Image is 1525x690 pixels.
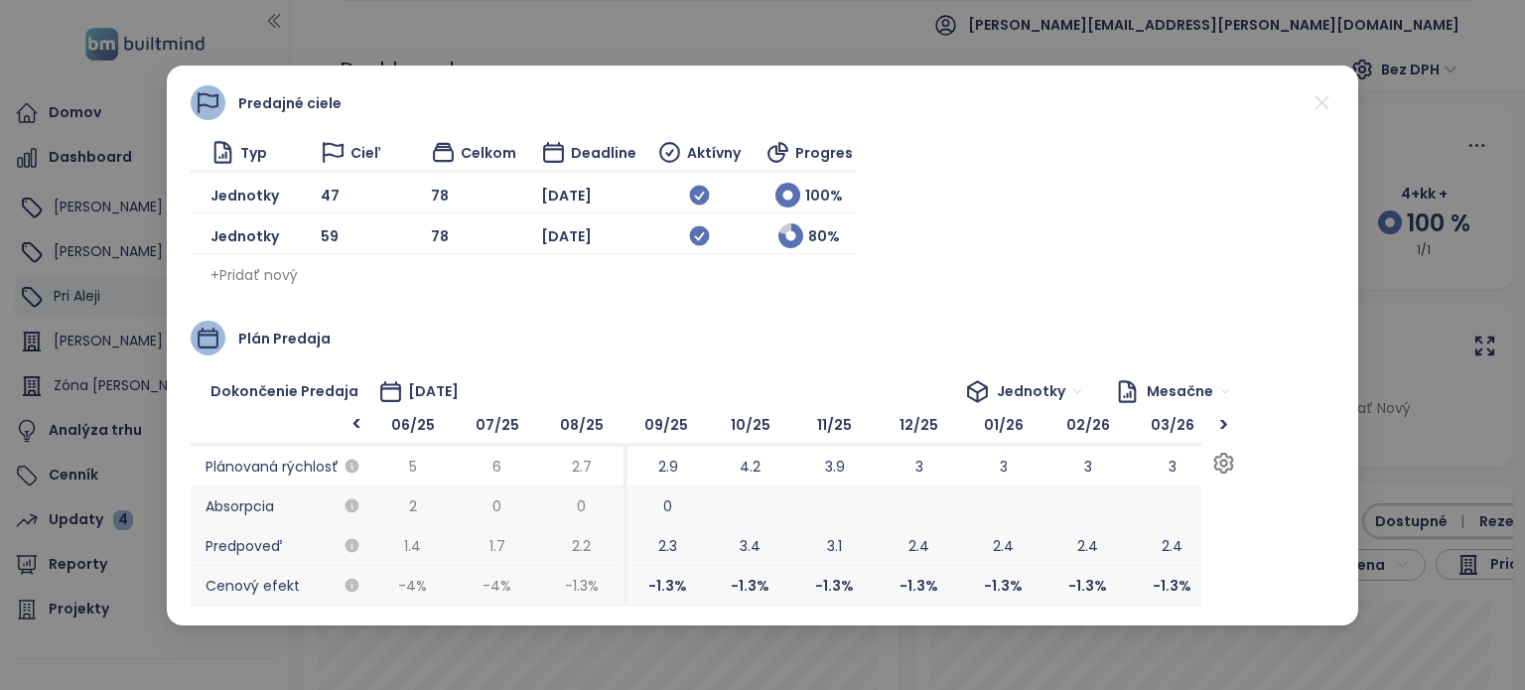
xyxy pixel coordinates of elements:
span: 59 [321,224,339,246]
span: Predajné ciele [238,91,342,113]
span: Celkom [461,141,516,163]
span: 3 [915,455,923,477]
span: 0 [663,494,672,516]
span: -1.3 % [792,566,877,606]
span: 2.4 [908,534,929,556]
span: Aktívny [687,141,741,163]
span: + Pridať nový [210,264,298,286]
span: Deadline [571,141,636,163]
span: 2.4 [993,534,1014,556]
span: 1.7 [489,534,505,556]
span: 02/26 [1045,407,1130,447]
span: Progres [795,141,853,163]
span: 2.2 [572,534,591,556]
span: 3 [1169,455,1177,477]
span: -1.3 % [877,566,961,606]
span: 0 [492,494,501,516]
span: Plán predaja [238,327,331,348]
span: -1.3 % [961,566,1045,606]
span: -1.3 % [539,566,624,606]
span: Typ [240,141,267,163]
span: Jednotky [210,224,279,246]
span: 3.1 [827,534,842,556]
span: 09/25 [624,407,708,447]
span: -4 % [370,566,455,606]
span: 80 % [808,224,840,246]
span: 2.4 [1077,534,1098,556]
span: 3.4 [740,534,761,556]
span: 100 % [805,184,843,206]
span: -1.3 % [624,566,708,606]
span: 03/26 [1130,407,1214,447]
div: < [345,413,369,436]
span: Cenový efekt [191,566,369,606]
span: [DATE] [541,184,592,206]
span: Absorpcia [191,486,369,526]
span: 2.4 [1162,534,1182,556]
span: 01/26 [961,407,1045,447]
span: 10/25 [708,407,792,447]
span: 6 [492,455,501,477]
span: Predpoveď [191,526,369,566]
span: -1.3 % [1130,566,1214,606]
span: Mesačne [1147,376,1231,406]
span: 11/25 [792,407,877,447]
span: Plánovaná rýchlosť [191,447,369,486]
span: Jednotky [997,376,1083,406]
span: 47 [321,184,340,206]
span: 3.9 [825,455,845,477]
span: -1.3 % [1045,566,1130,606]
span: 2.3 [658,534,677,556]
span: 06/25 [370,407,455,447]
span: Dokončenie predaja [210,380,358,402]
span: [DATE] [541,224,592,246]
span: Jednotky [210,184,279,206]
span: 3 [1000,455,1008,477]
span: -1.3 % [708,566,792,606]
span: 12/25 [877,407,961,447]
span: 78 [431,224,449,246]
span: 2.9 [658,455,678,477]
span: 0 [577,494,586,516]
span: [DATE] [408,380,459,402]
span: 1.4 [404,534,421,556]
span: 08/25 [539,407,624,447]
span: 07/25 [455,407,539,447]
span: Cieľ [350,141,381,163]
span: -4 % [455,566,539,606]
span: 5 [409,455,417,477]
span: 3 [1084,455,1092,477]
span: 78 [431,184,449,206]
span: 2 [409,494,417,516]
span: 2.7 [572,455,592,477]
span: 4.2 [740,455,761,477]
div: > [1211,414,1236,434]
